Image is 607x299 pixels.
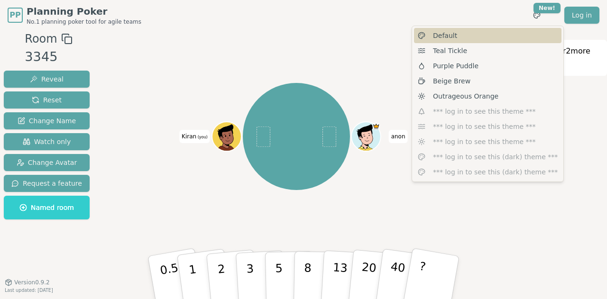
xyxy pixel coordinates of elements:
[433,31,457,40] span: Default
[433,46,467,55] span: Teal Tickle
[433,76,470,86] span: Beige Brew
[433,91,498,101] span: Outrageous Orange
[433,61,478,71] span: Purple Puddle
